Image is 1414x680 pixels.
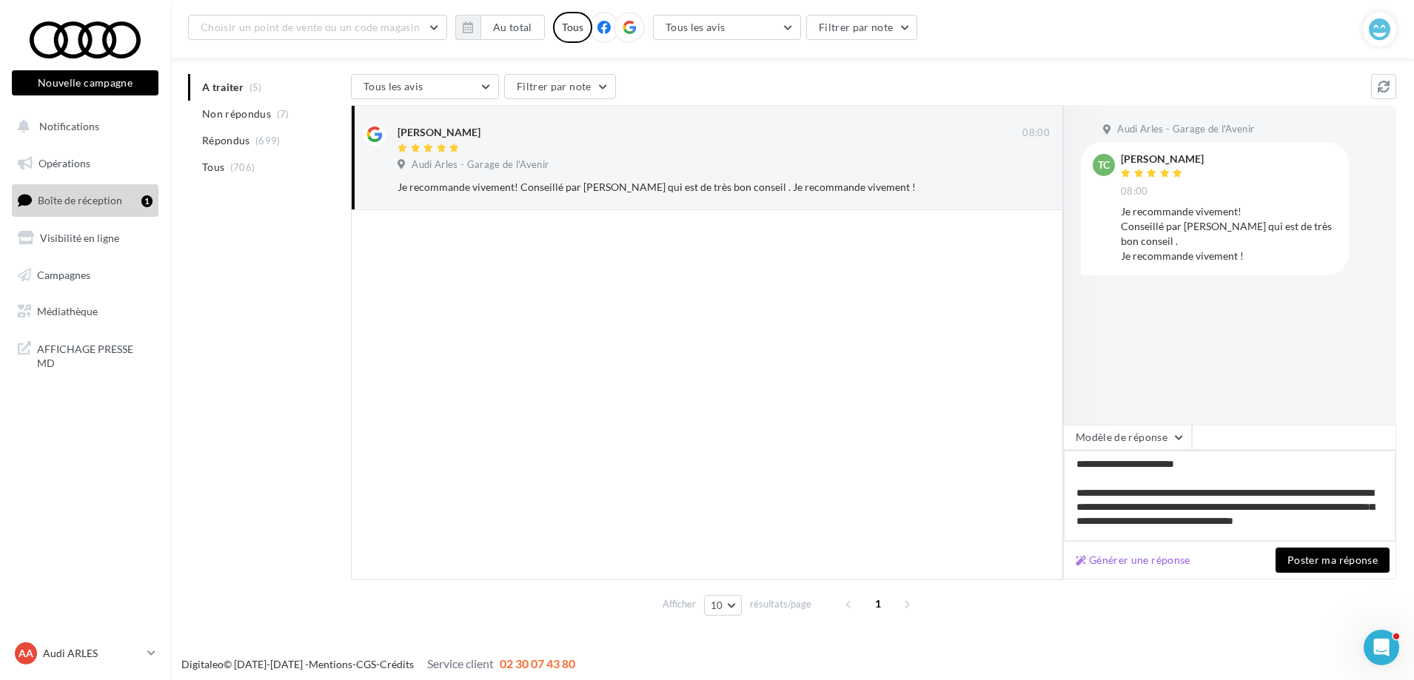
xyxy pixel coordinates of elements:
[356,658,376,670] a: CGS
[504,74,616,99] button: Filtrer par note
[553,12,592,43] div: Tous
[141,195,153,207] div: 1
[1063,425,1192,450] button: Modèle de réponse
[1121,154,1204,164] div: [PERSON_NAME]
[1364,630,1399,665] iframe: Intercom live chat
[39,120,99,132] span: Notifications
[38,194,122,206] span: Boîte de réception
[19,646,33,661] span: AA
[666,21,726,33] span: Tous les avis
[455,15,545,40] button: Au total
[201,21,420,33] span: Choisir un point de vente ou un code magasin
[1121,204,1337,263] div: Je recommande vivement! Conseillé par [PERSON_NAME] qui est de très bon conseil . Je recommande v...
[363,80,423,92] span: Tous les avis
[9,111,155,142] button: Notifications
[40,232,119,244] span: Visibilité en ligne
[500,656,575,670] span: 02 30 07 43 80
[711,599,723,611] span: 10
[181,658,575,670] span: © [DATE]-[DATE] - - -
[663,597,696,611] span: Afficher
[9,260,161,291] a: Campagnes
[202,133,250,148] span: Répondus
[255,135,281,147] span: (699)
[188,15,447,40] button: Choisir un point de vente ou un code magasin
[9,223,161,254] a: Visibilité en ligne
[480,15,545,40] button: Au total
[37,305,98,317] span: Médiathèque
[230,161,255,173] span: (706)
[1276,548,1390,573] button: Poster ma réponse
[37,268,90,280] span: Campagnes
[412,158,549,172] span: Audi Arles - Garage de l'Avenir
[9,296,161,327] a: Médiathèque
[1070,551,1196,569] button: Générer une réponse
[181,658,224,670] a: Digitaleo
[866,592,890,616] span: 1
[309,658,352,670] a: Mentions
[277,108,289,120] span: (7)
[1117,123,1254,136] span: Audi Arles - Garage de l'Avenir
[1022,127,1050,140] span: 08:00
[653,15,801,40] button: Tous les avis
[1098,158,1110,172] span: TC
[9,148,161,179] a: Opérations
[427,656,494,670] span: Service client
[9,333,161,377] a: AFFICHAGE PRESSE MD
[398,125,480,140] div: [PERSON_NAME]
[704,595,742,616] button: 10
[37,339,153,371] span: AFFICHAGE PRESSE MD
[9,184,161,216] a: Boîte de réception1
[806,15,918,40] button: Filtrer par note
[398,180,954,195] div: Je recommande vivement! Conseillé par [PERSON_NAME] qui est de très bon conseil . Je recommande v...
[1121,185,1148,198] span: 08:00
[12,70,158,95] button: Nouvelle campagne
[750,597,811,611] span: résultats/page
[43,646,141,661] p: Audi ARLES
[380,658,414,670] a: Crédits
[202,107,271,121] span: Non répondus
[202,160,224,175] span: Tous
[12,639,158,667] a: AA Audi ARLES
[351,74,499,99] button: Tous les avis
[38,157,90,169] span: Opérations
